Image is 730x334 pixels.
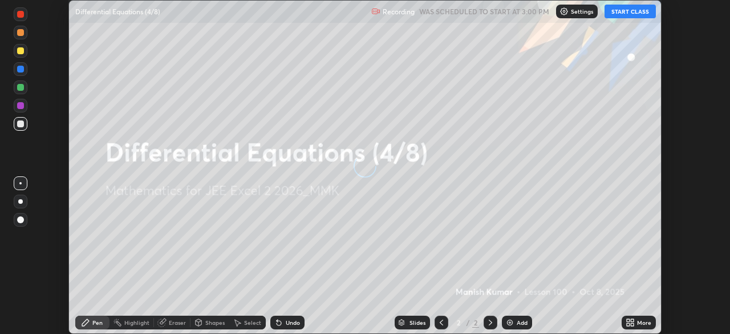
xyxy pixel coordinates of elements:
p: Differential Equations (4/8) [75,7,160,16]
div: Slides [409,320,425,325]
img: add-slide-button [505,318,514,327]
div: Shapes [205,320,225,325]
p: Settings [571,9,593,14]
p: Recording [383,7,415,16]
div: 2 [472,317,479,328]
div: Highlight [124,320,149,325]
h5: WAS SCHEDULED TO START AT 3:00 PM [419,6,549,17]
div: Add [517,320,528,325]
div: Pen [92,320,103,325]
img: recording.375f2c34.svg [371,7,380,16]
div: Eraser [169,320,186,325]
div: Select [244,320,261,325]
div: More [637,320,651,325]
img: class-settings-icons [559,7,569,16]
div: 2 [453,319,464,326]
button: START CLASS [605,5,656,18]
div: / [467,319,470,326]
div: Undo [286,320,300,325]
